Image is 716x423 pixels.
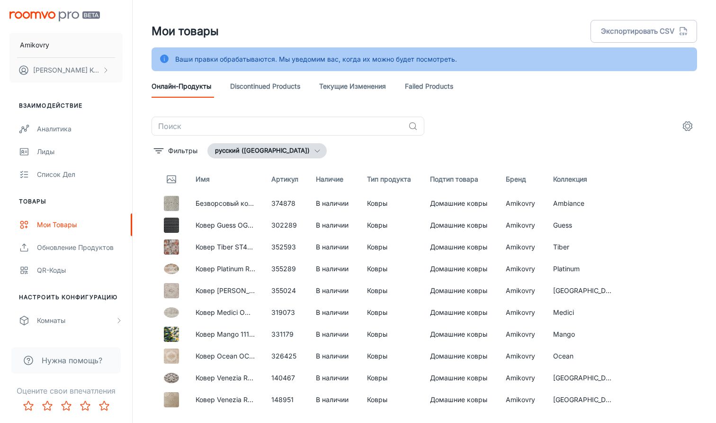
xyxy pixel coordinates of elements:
[42,355,102,366] span: Нужна помощь?
[308,236,359,258] td: В наличии
[546,193,621,214] td: Ambiance
[196,286,363,294] a: Ковер [PERSON_NAME] RF4566-R715 (200*290 см)
[188,166,264,193] th: Имя
[308,166,359,193] th: Наличие
[264,236,309,258] td: 352593
[196,395,328,404] a: Ковер Venezia RV332-R113 (160*230 см)
[422,214,498,236] td: Домашние ковры
[37,147,123,157] div: Лиды
[264,214,309,236] td: 302289
[207,143,327,158] button: русский ([GEOGRAPHIC_DATA])
[37,169,123,180] div: Список дел
[175,50,457,68] div: Ваши правки обрабатываются. Мы уведомим вас, когда их можно будет посмотреть.
[498,389,546,411] td: Amikovry
[9,11,100,21] img: Roomvo PRO Beta
[264,258,309,280] td: 355289
[37,124,123,134] div: Аналитика
[308,302,359,323] td: В наличии
[152,23,219,40] h1: Мои товары
[8,385,125,396] p: Оцените свои впечатления
[546,214,621,236] td: Guess
[546,389,621,411] td: [GEOGRAPHIC_DATA]
[196,352,309,360] a: Ковер Ocean OC01N (200*290 см)
[308,323,359,345] td: В наличии
[264,193,309,214] td: 374878
[37,242,123,253] div: Обновление продуктов
[405,75,453,98] a: Failed Products
[38,396,57,415] button: Rate 2 star
[422,302,498,323] td: Домашние ковры
[20,40,49,50] p: Amikovry
[546,236,621,258] td: Tiber
[308,367,359,389] td: В наличии
[57,396,76,415] button: Rate 3 star
[264,280,309,302] td: 355024
[308,345,359,367] td: В наличии
[498,302,546,323] td: Amikovry
[422,193,498,214] td: Домашние ковры
[546,258,621,280] td: Platinum
[308,214,359,236] td: В наличии
[196,308,349,316] a: Ковер Medici OM2800-O62 круг (200*200 см)
[264,302,309,323] td: 319073
[264,166,309,193] th: Артикул
[37,315,115,326] div: Комнаты
[678,117,697,136] button: settings
[264,345,309,367] td: 326425
[152,143,200,158] button: filter
[264,367,309,389] td: 140467
[498,214,546,236] td: Amikovry
[498,258,546,280] td: Amikovry
[498,323,546,345] td: Amikovry
[264,389,309,411] td: 148951
[422,367,498,389] td: Домашние ковры
[359,258,422,280] td: Ковры
[359,236,422,258] td: Ковры
[546,280,621,302] td: [GEOGRAPHIC_DATA]
[152,117,404,136] input: Поиск
[359,214,422,236] td: Ковры
[9,58,123,83] button: [PERSON_NAME] Контент-менеджер
[196,199,386,207] a: Безворсовый ковер Ambiance LA5637-L342 (240*340 см)
[422,345,498,367] td: Домашние ковры
[152,75,211,98] a: Онлайн-продукты
[196,330,314,338] a: Ковер Mango 11151-190 (133*190 см)
[422,323,498,345] td: Домашние ковры
[19,396,38,415] button: Rate 1 star
[422,258,498,280] td: Домашние ковры
[422,236,498,258] td: Домашние ковры
[37,265,123,276] div: QR-коды
[308,193,359,214] td: В наличии
[546,323,621,345] td: Mango
[9,33,123,57] button: Amikovry
[359,193,422,214] td: Ковры
[422,166,498,193] th: Подтип товара
[546,345,621,367] td: Ocean
[546,302,621,323] td: Medici
[308,389,359,411] td: В наличии
[546,166,621,193] th: Коллекция
[498,345,546,367] td: Amikovry
[308,258,359,280] td: В наличии
[359,166,422,193] th: Тип продукта
[196,221,328,229] a: Ковер Guess OG2542-O134 (120*170 см)
[230,75,300,98] a: Discontinued Products
[422,280,498,302] td: Домашние ковры
[498,166,546,193] th: Бренд
[498,367,546,389] td: Amikovry
[591,20,697,43] button: Экспортировать CSV
[498,280,546,302] td: Amikovry
[168,146,197,156] p: Фильтры
[166,174,177,185] svg: Thumbnail
[319,75,386,98] a: Текущие изменения
[33,65,100,75] p: [PERSON_NAME] Контент-менеджер
[359,367,422,389] td: Ковры
[359,302,422,323] td: Ковры
[359,389,422,411] td: Ковры
[37,220,123,230] div: Мои товары
[422,389,498,411] td: Домашние ковры
[196,265,352,273] a: Ковер Platinum RP1047-R733 круг (240*240 см)
[196,243,322,251] a: Ковер Tiber ST4302-S56 (200*290 см)
[498,236,546,258] td: Amikovry
[498,193,546,214] td: Amikovry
